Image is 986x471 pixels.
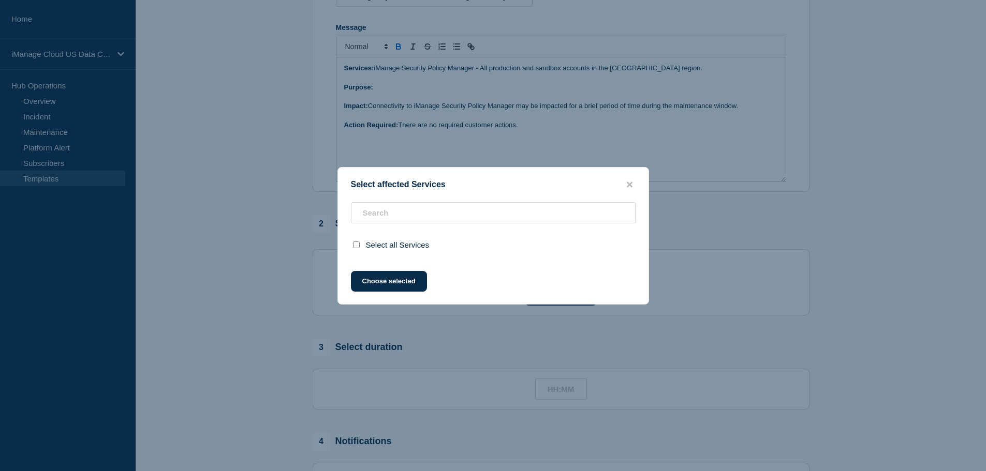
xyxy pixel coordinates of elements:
div: Select affected Services [338,180,649,190]
button: Choose selected [351,271,427,292]
input: Search [351,202,636,223]
button: close button [624,180,636,190]
input: select all checkbox [353,241,360,248]
span: Select all Services [366,240,430,249]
